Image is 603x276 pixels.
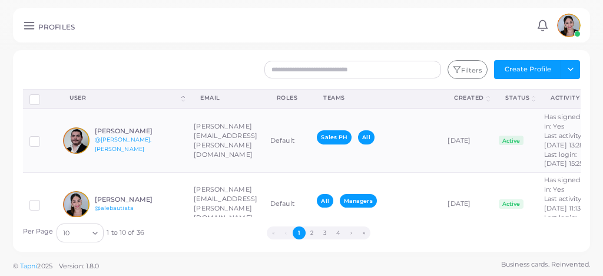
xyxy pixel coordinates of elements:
[23,227,54,236] label: Per Page
[448,60,488,79] button: Filters
[551,94,579,102] div: activity
[319,226,332,239] button: Go to page 3
[107,228,144,238] span: 1 to 10 of 36
[441,109,492,172] td: [DATE]
[544,195,583,212] span: Last activity: [DATE] 11:13
[332,226,344,239] button: Go to page 4
[95,136,152,152] a: @[PERSON_NAME].[PERSON_NAME]
[63,127,90,154] img: avatar
[187,172,264,236] td: [PERSON_NAME][EMAIL_ADDRESS][PERSON_NAME][DOMAIN_NAME]
[357,226,370,239] button: Go to last page
[499,199,524,209] span: Active
[554,14,584,37] a: avatar
[544,113,580,130] span: Has signed in: Yes
[57,224,104,242] div: Search for option
[38,23,75,31] h5: PROFILES
[95,196,181,203] h6: [PERSON_NAME]
[37,261,52,271] span: 2025
[71,226,88,239] input: Search for option
[544,132,584,149] span: Last activity: [DATE] 13:28
[293,226,306,239] button: Go to page 1
[59,262,100,270] span: Version: 1.8.0
[494,60,561,79] button: Create Profile
[277,94,298,102] div: Roles
[20,262,38,270] a: Tapni
[441,172,492,236] td: [DATE]
[544,150,583,168] span: Last login: [DATE] 15:25
[544,213,582,231] span: Last login: [DATE] 11:05
[340,194,377,208] span: Managers
[306,226,319,239] button: Go to page 2
[200,94,251,102] div: Email
[501,259,590,270] span: Business cards. Reinvented.
[264,172,311,236] td: Default
[544,176,580,193] span: Has signed in: Yes
[13,261,99,271] span: ©
[358,130,374,144] span: All
[23,89,57,109] th: Row-selection
[144,226,493,239] ul: Pagination
[187,109,264,172] td: [PERSON_NAME][EMAIL_ADDRESS][PERSON_NAME][DOMAIN_NAME]
[557,14,581,37] img: avatar
[95,205,134,211] a: @alebautista
[317,194,333,208] span: All
[63,227,69,239] span: 10
[344,226,357,239] button: Go to next page
[63,191,90,218] img: avatar
[317,130,352,144] span: Sales PH
[505,94,529,102] div: Status
[95,127,181,135] h6: [PERSON_NAME]
[264,109,311,172] td: Default
[454,94,484,102] div: Created
[69,94,179,102] div: User
[323,94,428,102] div: Teams
[499,136,524,145] span: Active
